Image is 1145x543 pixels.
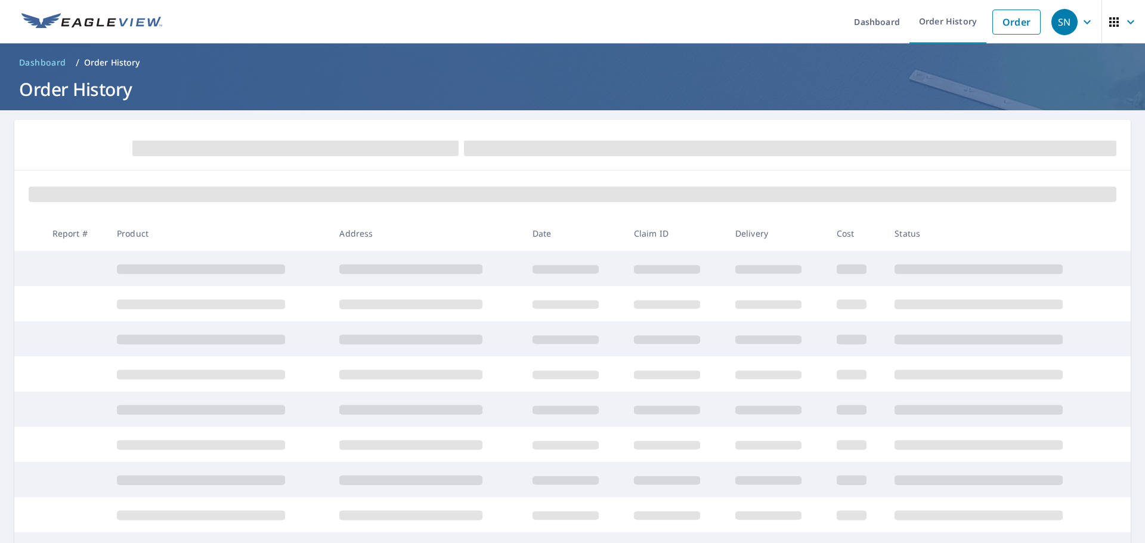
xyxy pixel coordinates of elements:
[14,77,1131,101] h1: Order History
[885,216,1108,251] th: Status
[107,216,330,251] th: Product
[43,216,107,251] th: Report #
[1051,9,1078,35] div: SN
[14,53,1131,72] nav: breadcrumb
[726,216,827,251] th: Delivery
[76,55,79,70] li: /
[523,216,624,251] th: Date
[19,57,66,69] span: Dashboard
[84,57,140,69] p: Order History
[992,10,1041,35] a: Order
[624,216,726,251] th: Claim ID
[330,216,522,251] th: Address
[21,13,162,31] img: EV Logo
[14,53,71,72] a: Dashboard
[827,216,886,251] th: Cost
